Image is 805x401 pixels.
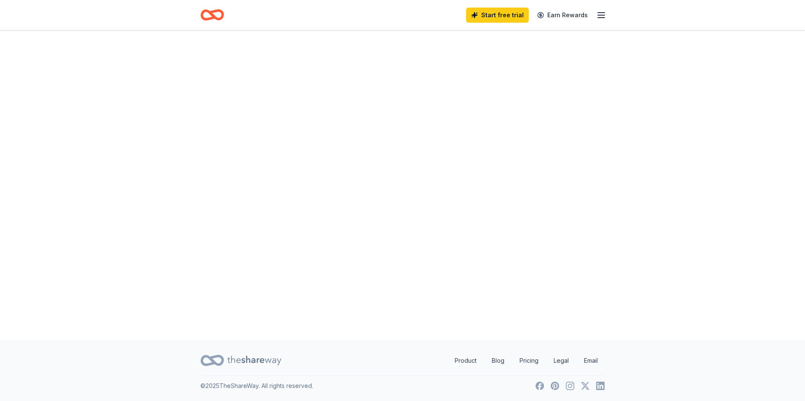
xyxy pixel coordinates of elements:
a: Home [200,5,224,25]
a: Earn Rewards [532,8,593,23]
a: Legal [547,352,576,369]
a: Email [577,352,605,369]
a: Start free trial [466,8,529,23]
a: Product [448,352,483,369]
a: Blog [485,352,511,369]
nav: quick links [448,352,605,369]
a: Pricing [513,352,545,369]
p: © 2025 TheShareWay. All rights reserved. [200,381,313,391]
